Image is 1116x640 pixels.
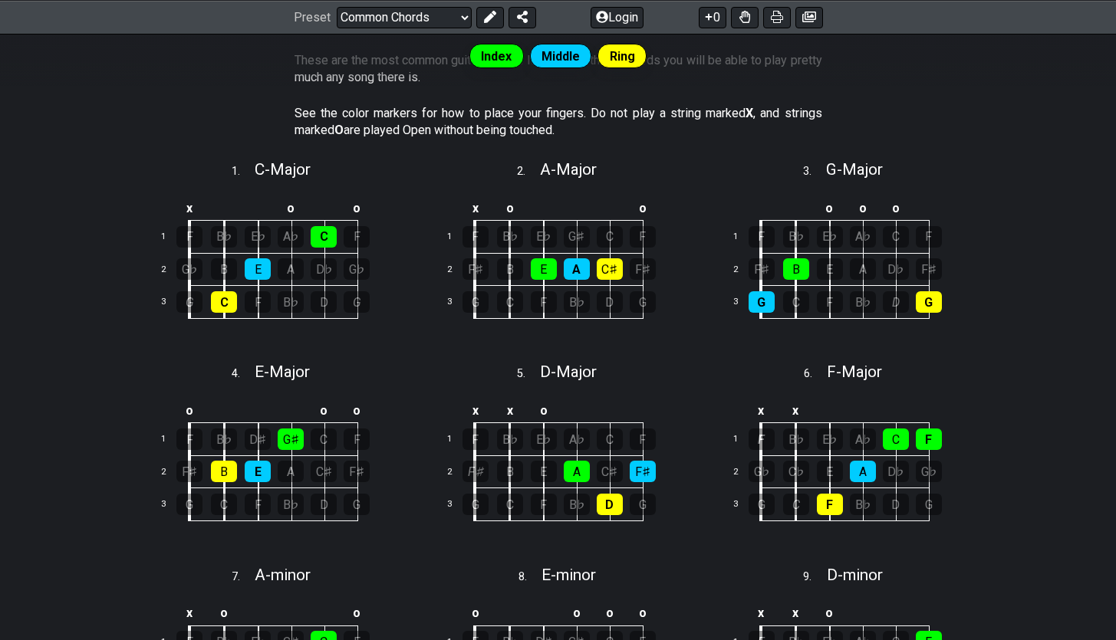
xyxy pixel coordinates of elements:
div: B♭ [497,226,523,248]
div: C♯ [597,258,623,280]
span: 2 . [517,163,540,180]
div: G [916,291,942,313]
div: G [176,291,202,313]
div: F [344,428,370,450]
strong: X [746,106,753,120]
div: F♯ [344,461,370,482]
div: F [176,428,202,450]
div: F♯ [176,461,202,482]
strong: O [334,123,344,137]
div: D [597,291,623,313]
div: G [344,291,370,313]
div: C [883,226,909,248]
td: 1 [152,423,189,456]
div: E♭ [817,428,843,450]
div: B♭ [211,226,237,248]
div: A [850,258,876,280]
div: F [344,226,370,248]
div: C [783,291,809,313]
div: B♭ [278,291,304,313]
div: B [497,461,523,482]
div: F♯ [916,258,942,280]
span: E - Major [255,363,310,381]
div: F♯ [630,258,656,280]
div: A♭ [850,428,876,450]
div: C♯ [597,461,623,482]
td: 2 [438,455,475,488]
div: G♭ [344,258,370,280]
span: A - Major [540,160,597,179]
div: F [749,226,775,248]
div: F [817,291,843,313]
div: A [564,258,590,280]
td: x [172,195,207,221]
div: F [630,428,656,450]
div: E [817,258,843,280]
td: 2 [724,455,761,488]
td: x [744,600,779,625]
span: 5 . [517,366,540,382]
div: B♭ [850,291,876,313]
div: B [211,461,237,482]
div: E [531,461,557,482]
div: G♭ [749,461,775,482]
div: G [749,494,775,515]
div: F♯ [749,258,775,280]
div: C [311,226,337,248]
div: E♭ [531,428,557,450]
span: Index [481,45,512,67]
p: See the color markers for how to place your fingers. Do not play a string marked , and strings ma... [295,105,822,139]
div: B♭ [497,428,523,450]
div: G [463,291,489,313]
td: o [341,600,374,625]
div: G [916,494,942,515]
div: E♭ [245,226,271,248]
div: B♭ [564,291,590,313]
div: A♭ [850,226,876,248]
div: G [630,291,656,313]
td: x [172,600,207,625]
div: D♯ [245,428,271,450]
div: C [497,494,523,515]
button: Share Preset [509,6,536,28]
span: D - Major [540,363,597,381]
td: x [458,195,493,221]
td: x [492,398,527,423]
td: 3 [438,488,475,521]
div: F [463,428,489,450]
button: Create image [795,6,823,28]
td: x [779,600,813,625]
td: o [172,398,207,423]
div: D♭ [883,258,909,280]
td: o [879,195,912,221]
div: E♭ [531,226,557,248]
div: F [916,226,942,248]
td: 2 [152,455,189,488]
span: 9 . [803,569,826,586]
div: B [783,258,809,280]
td: o [813,600,847,625]
td: o [275,195,308,221]
div: G♯ [278,428,304,450]
span: 7 . [232,569,255,586]
td: o [527,398,561,423]
td: 3 [152,488,189,521]
div: G♭ [176,258,202,280]
div: B♭ [211,428,237,450]
div: F [916,428,942,450]
td: 3 [152,286,189,319]
div: D [311,494,337,515]
span: G - Major [826,160,883,179]
div: F [176,226,202,248]
div: D♭ [311,258,337,280]
div: B♭ [783,226,809,248]
div: G♯ [564,226,590,248]
div: C [597,428,623,450]
td: 3 [724,488,761,521]
span: D - minor [827,566,883,584]
div: A [278,258,304,280]
div: G [749,291,775,313]
div: F [245,291,271,313]
td: o [341,398,374,423]
div: D [883,494,909,515]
